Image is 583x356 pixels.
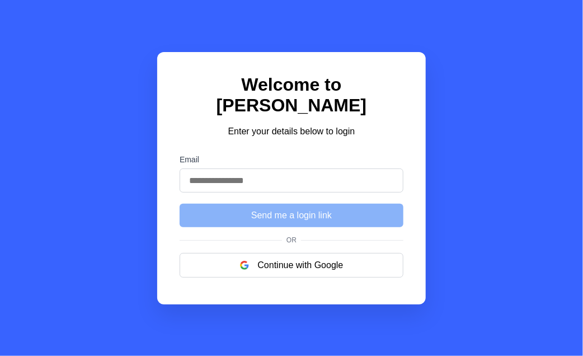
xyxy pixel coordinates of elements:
button: Send me a login link [180,204,403,227]
p: Enter your details below to login [180,125,403,138]
img: google logo [240,261,249,270]
label: Email [180,155,403,164]
h1: Welcome to [PERSON_NAME] [180,74,403,116]
span: Or [282,236,301,244]
button: Continue with Google [180,253,403,278]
